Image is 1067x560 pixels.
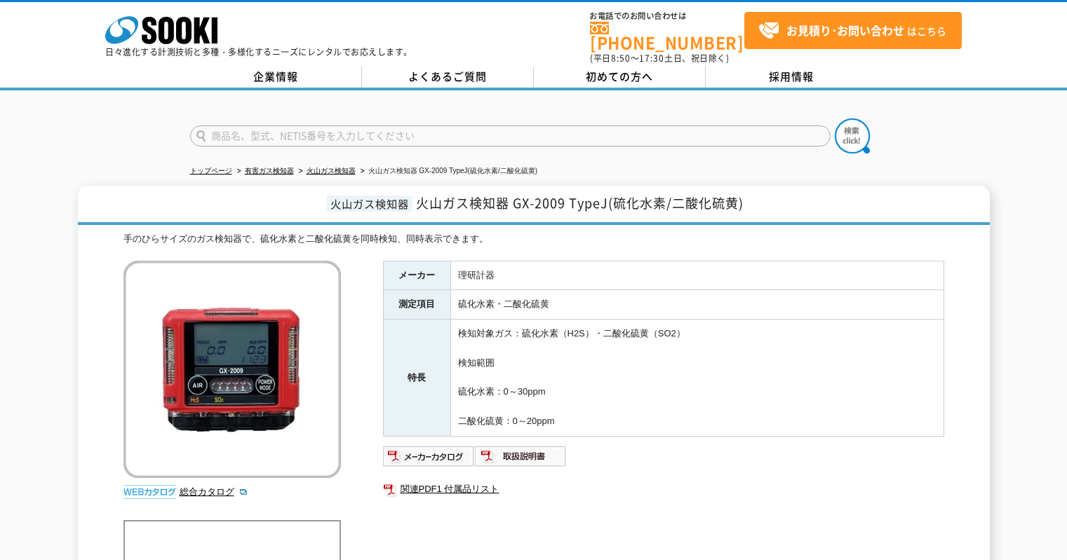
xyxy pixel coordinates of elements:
[534,67,706,88] a: 初めての方へ
[744,12,962,49] a: お見積り･お問い合わせはこちら
[190,67,362,88] a: 企業情報
[383,454,475,465] a: メーカーカタログ
[180,486,248,497] a: 総合カタログ
[190,125,831,146] input: 商品名、型式、NETIS番号を入力してください
[450,320,944,437] td: 検知対象ガス：硫化水素（H2S）・二酸化硫黄（SO2） 検知範囲 硫化水素：0～30ppm 二酸化硫黄：0～20ppm
[639,52,664,64] span: 17:30
[245,167,294,175] a: 有害ガス検知器
[383,445,475,467] img: メーカーカタログ
[611,52,631,64] span: 8:50
[383,290,450,320] th: 測定項目
[450,261,944,290] td: 理研計器
[123,485,176,499] img: webカタログ
[706,67,878,88] a: 採用情報
[590,12,744,20] span: お電話でのお問い合わせは
[105,48,412,56] p: 日々進化する計測技術と多種・多様化するニーズにレンタルでお応えします。
[416,193,744,212] span: 火山ガス検知器 GX-2009 TypeJ(硫化水素/二酸化硫黄)
[383,320,450,437] th: 特長
[450,290,944,320] td: 硫化水素・二酸化硫黄
[475,445,567,467] img: 取扱説明書
[123,261,341,478] img: 火山ガス検知器 GX-2009 TypeJ(硫化水素/二酸化硫黄)
[758,20,946,41] span: はこちら
[586,69,653,84] span: 初めての方へ
[786,22,904,39] strong: お見積り･お問い合わせ
[590,22,744,50] a: [PHONE_NUMBER]
[475,454,567,465] a: 取扱説明書
[835,118,870,153] img: btn_search.png
[190,167,232,175] a: トップページ
[358,164,538,179] li: 火山ガス検知器 GX-2009 TypeJ(硫化水素/二酸化硫黄)
[327,196,412,212] span: 火山ガス検知器
[383,261,450,290] th: メーカー
[362,67,534,88] a: よくあるご質問
[307,167,356,175] a: 火山ガス検知器
[383,480,944,498] a: 関連PDF1 付属品リスト
[123,232,944,247] div: 手のひらサイズのガス検知器で、硫化水素と二酸化硫黄を同時検知、同時表示できます。
[590,52,729,64] span: (平日 ～ 土日、祝日除く)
